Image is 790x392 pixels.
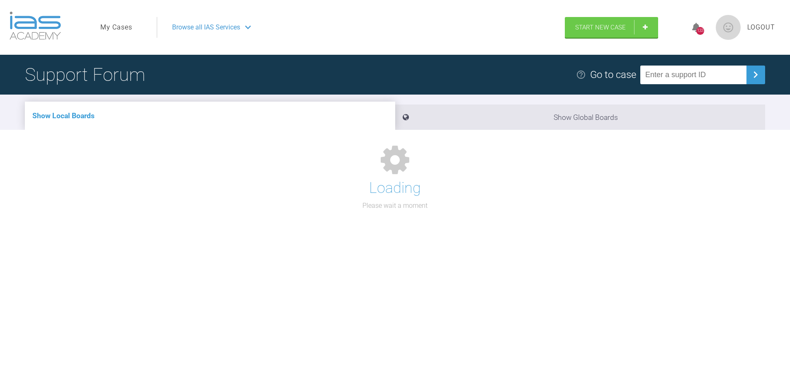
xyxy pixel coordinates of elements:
[172,22,240,33] span: Browse all IAS Services
[25,102,395,130] li: Show Local Boards
[362,200,428,211] p: Please wait a moment
[100,22,132,33] a: My Cases
[395,105,766,130] li: Show Global Boards
[575,24,626,31] span: Start New Case
[640,66,746,84] input: Enter a support ID
[576,70,586,80] img: help.e70b9f3d.svg
[749,68,762,81] img: chevronRight.28bd32b0.svg
[10,12,61,40] img: logo-light.3e3ef733.png
[696,27,704,35] div: 133
[565,17,658,38] a: Start New Case
[747,22,775,33] a: Logout
[716,15,741,40] img: profile.png
[369,176,421,200] h1: Loading
[590,67,636,83] div: Go to case
[25,60,145,89] h1: Support Forum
